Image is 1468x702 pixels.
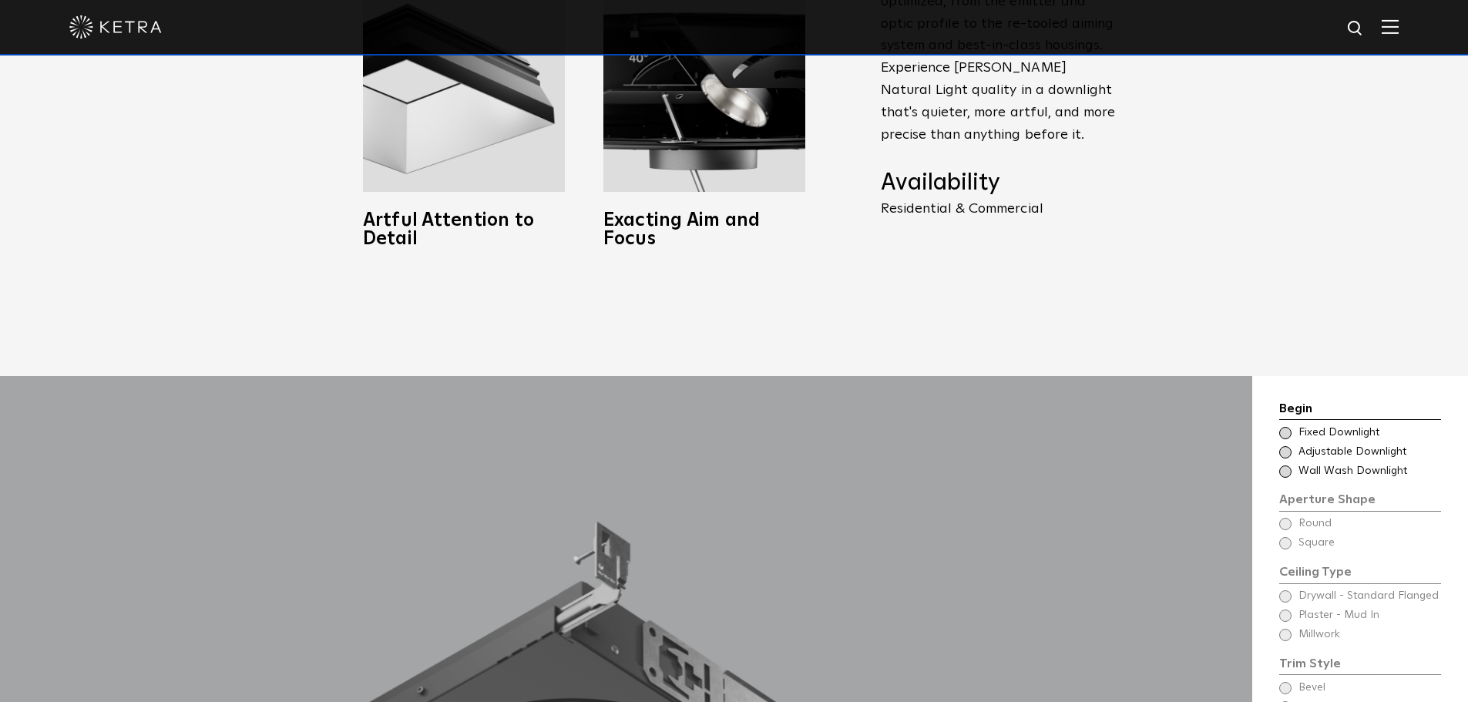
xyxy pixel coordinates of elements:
[1279,399,1441,421] div: Begin
[881,169,1120,198] h4: Availability
[1298,464,1439,479] span: Wall Wash Downlight
[363,211,565,248] h3: Artful Attention to Detail
[1298,425,1439,441] span: Fixed Downlight
[69,15,162,39] img: ketra-logo-2019-white
[1346,19,1366,39] img: search icon
[1298,445,1439,460] span: Adjustable Downlight
[1382,19,1399,34] img: Hamburger%20Nav.svg
[881,202,1120,216] p: Residential & Commercial
[603,211,805,248] h3: Exacting Aim and Focus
